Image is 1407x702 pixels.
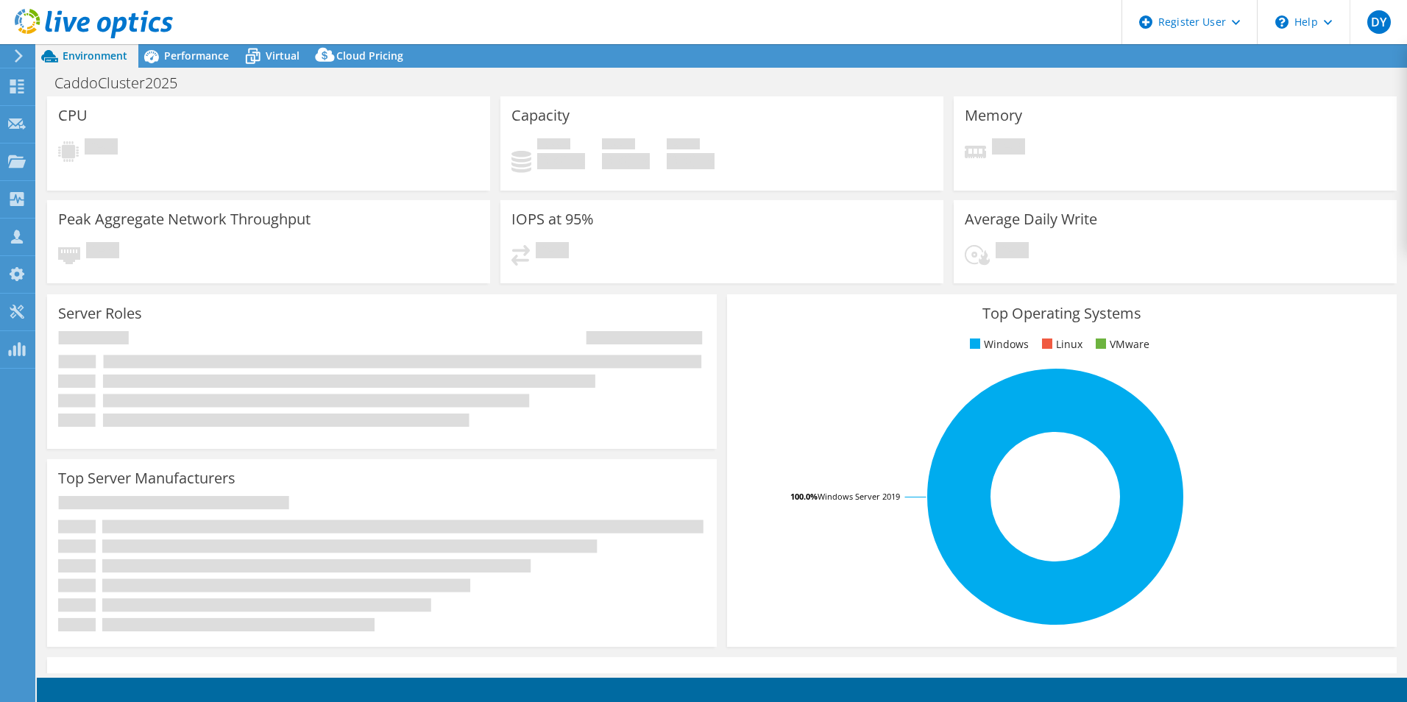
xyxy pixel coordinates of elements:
svg: \n [1275,15,1289,29]
h3: IOPS at 95% [511,211,594,227]
span: Cloud Pricing [336,49,403,63]
h3: Peak Aggregate Network Throughput [58,211,311,227]
h4: 0 GiB [537,153,585,169]
h3: CPU [58,107,88,124]
h3: Average Daily Write [965,211,1097,227]
li: Linux [1038,336,1082,352]
span: Pending [85,138,118,158]
h1: CaddoCluster2025 [48,75,200,91]
span: Performance [164,49,229,63]
span: Pending [86,242,119,262]
li: VMware [1092,336,1149,352]
h3: Top Operating Systems [738,305,1386,322]
span: Used [537,138,570,153]
tspan: Windows Server 2019 [818,491,900,502]
span: Pending [992,138,1025,158]
tspan: 100.0% [790,491,818,502]
h3: Capacity [511,107,570,124]
span: DY [1367,10,1391,34]
span: Total [667,138,700,153]
span: Pending [996,242,1029,262]
h3: Server Roles [58,305,142,322]
h4: 0 GiB [602,153,650,169]
span: Free [602,138,635,153]
h4: 0 GiB [667,153,715,169]
li: Windows [966,336,1029,352]
h3: Memory [965,107,1022,124]
span: Environment [63,49,127,63]
span: Virtual [266,49,300,63]
h3: Top Server Manufacturers [58,470,235,486]
span: Pending [536,242,569,262]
